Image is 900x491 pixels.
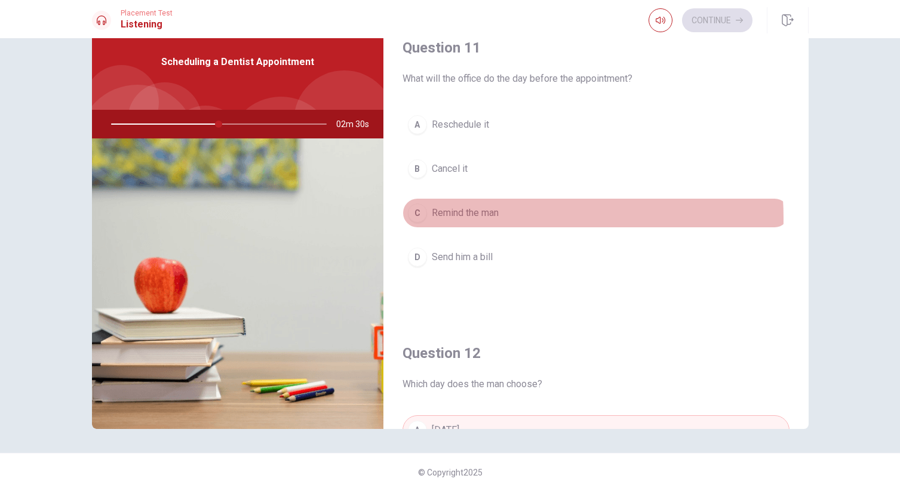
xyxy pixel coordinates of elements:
h1: Listening [121,17,173,32]
div: A [408,421,427,440]
span: Remind the man [432,206,499,220]
span: 02m 30s [336,110,379,138]
span: Reschedule it [432,118,489,132]
span: Scheduling a Dentist Appointment [161,55,314,69]
h4: Question 11 [403,38,790,57]
div: A [408,115,427,134]
h4: Question 12 [403,344,790,363]
button: BCancel it [403,154,790,184]
button: AReschedule it [403,110,790,140]
span: What will the office do the day before the appointment? [403,72,790,86]
span: Cancel it [432,162,468,176]
span: Send him a bill [432,250,493,264]
div: C [408,203,427,223]
span: Placement Test [121,9,173,17]
span: Which day does the man choose? [403,377,790,391]
button: DSend him a bill [403,242,790,272]
div: D [408,248,427,267]
img: Scheduling a Dentist Appointment [92,138,383,429]
span: © Copyright 2025 [418,468,483,477]
span: [DATE] [432,423,459,437]
button: CRemind the man [403,198,790,228]
div: B [408,159,427,178]
button: A[DATE] [403,415,790,445]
